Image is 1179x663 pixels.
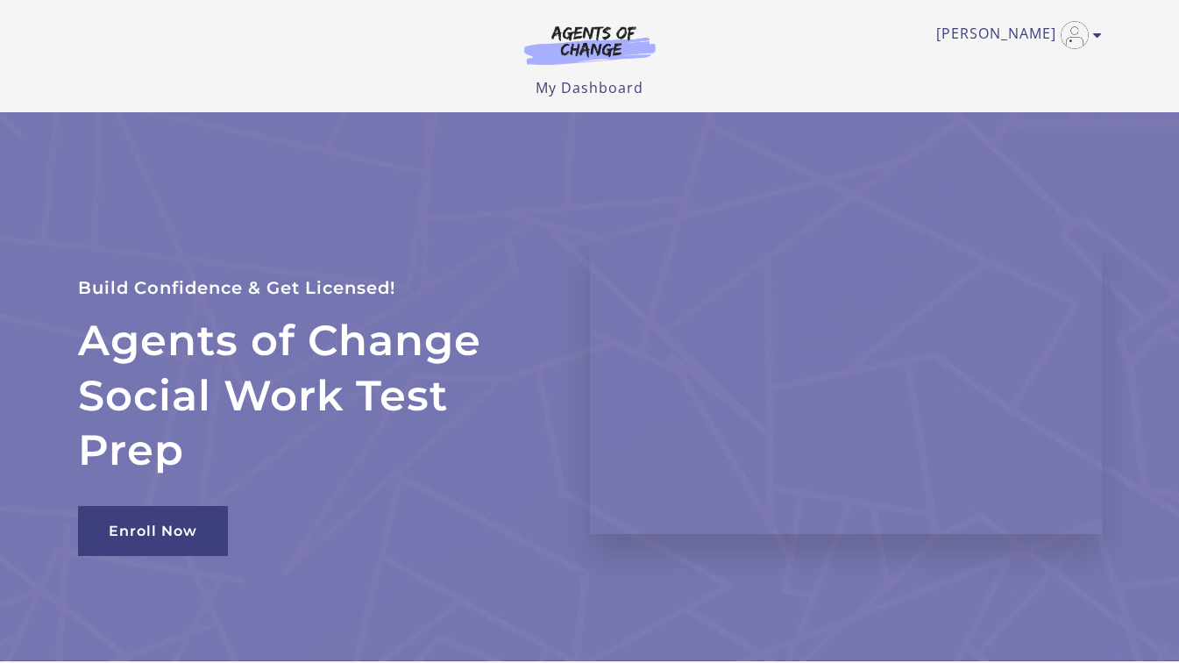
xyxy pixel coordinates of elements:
img: Agents of Change Logo [506,25,674,65]
h2: Agents of Change Social Work Test Prep [78,313,548,477]
a: My Dashboard [536,78,643,97]
a: Enroll Now [78,506,228,556]
p: Build Confidence & Get Licensed! [78,274,548,303]
a: Toggle menu [936,21,1093,49]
